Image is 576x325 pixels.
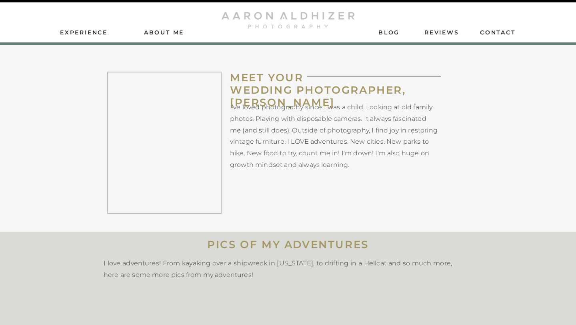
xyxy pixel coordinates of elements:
p: I love adventures! From kayaking over a shipwreck in [US_STATE], to drifting in a Hellcat and so ... [104,258,452,279]
a: ReviEws [424,28,460,36]
a: Blog [378,28,399,36]
a: contact [480,28,516,36]
a: AbouT ME [136,28,192,36]
p: I've loved photography since I was a child. Looking at old family photos. Playing with disposable... [230,102,438,169]
h1: PICS OF MY ADVENTURES [48,239,528,251]
a: Experience [60,28,109,36]
h1: MEET YOUR WEDDING PHOTOGRAPHER, [PERSON_NAME] [230,72,461,102]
